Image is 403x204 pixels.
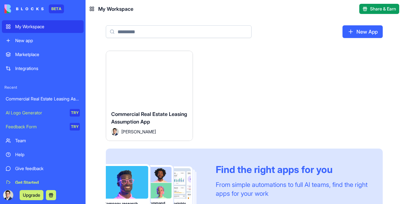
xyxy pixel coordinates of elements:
[15,137,80,144] div: Team
[111,111,187,125] span: Commercial Real Estate Leasing Assumption App
[2,106,84,119] a: AI Logo GeneratorTRY
[216,164,368,175] div: Find the right apps for you
[2,62,84,75] a: Integrations
[4,4,44,13] img: logo
[2,176,84,189] a: Get Started
[98,5,133,13] span: My Workspace
[111,128,119,136] img: Avatar
[15,37,80,44] div: New app
[2,20,84,33] a: My Workspace
[15,23,80,30] div: My Workspace
[15,179,80,186] div: Get Started
[121,128,156,135] span: [PERSON_NAME]
[6,124,65,130] div: Feedback Form
[2,162,84,175] a: Give feedback
[70,109,80,117] div: TRY
[15,165,80,172] div: Give feedback
[6,96,80,102] div: Commercial Real Estate Leasing Assumption App
[2,134,84,147] a: Team
[2,85,84,90] span: Recent
[370,6,396,12] span: Share & Earn
[106,51,193,141] a: Commercial Real Estate Leasing Assumption AppAvatar[PERSON_NAME]
[15,65,80,72] div: Integrations
[3,190,13,200] img: ACg8ocKDw-PHTw7c0ZSZBHico-6ZpM1Sakzqs-52ZS5oDQ_crUo6mNCI=s96-c
[20,190,43,200] button: Upgrade
[216,180,368,198] div: From simple automations to full AI teams, find the right apps for your work
[4,4,64,13] a: BETA
[2,92,84,105] a: Commercial Real Estate Leasing Assumption App
[2,34,84,47] a: New app
[2,48,84,61] a: Marketplace
[359,4,399,14] button: Share & Earn
[15,151,80,158] div: Help
[2,120,84,133] a: Feedback FormTRY
[342,25,383,38] a: New App
[2,148,84,161] a: Help
[70,123,80,131] div: TRY
[6,110,65,116] div: AI Logo Generator
[15,51,80,58] div: Marketplace
[20,192,43,198] a: Upgrade
[49,4,64,13] div: BETA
